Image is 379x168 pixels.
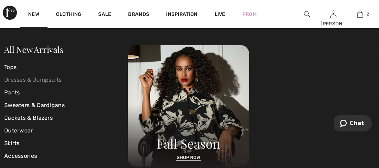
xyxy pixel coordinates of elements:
[4,86,128,99] a: Pants
[128,45,249,167] img: 250825120107_a8d8ca038cac6.jpg
[4,74,128,86] a: Dresses & Jumpsuits
[367,11,369,17] span: 2
[4,150,128,162] a: Accessories
[4,112,128,124] a: Jackets & Blazers
[215,11,226,18] a: Live
[4,99,128,112] a: Sweaters & Cardigans
[56,11,81,19] a: Clothing
[28,11,39,19] a: New
[321,20,346,27] div: [PERSON_NAME]
[347,10,373,18] a: 2
[304,10,310,18] img: search the website
[357,10,363,18] img: My Bag
[334,115,372,133] iframe: Opens a widget where you can chat to one of our agents
[4,44,63,55] a: All New Arrivals
[4,137,128,150] a: Skirts
[4,124,128,137] a: Outerwear
[242,11,257,18] a: Prom
[98,11,111,19] a: Sale
[128,11,150,19] a: Brands
[166,11,197,19] span: Inspiration
[330,10,336,18] img: My Info
[4,61,128,74] a: Tops
[3,6,17,20] img: 1ère Avenue
[330,11,336,17] a: Sign In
